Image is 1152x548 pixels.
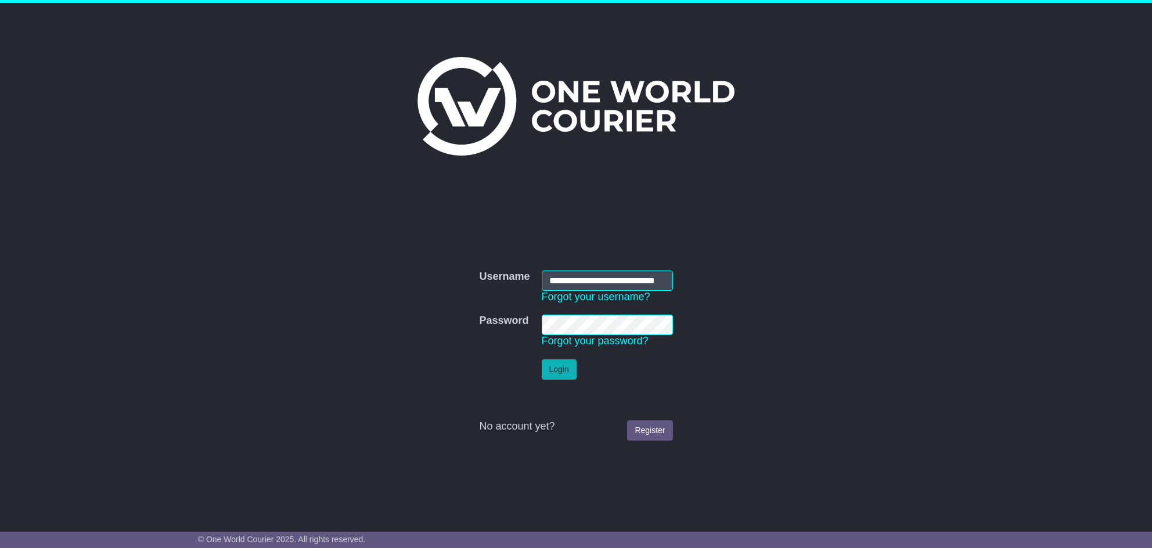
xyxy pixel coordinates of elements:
a: Forgot your password? [542,335,649,347]
div: No account yet? [479,420,672,433]
button: Login [542,359,577,380]
label: Password [479,315,528,327]
label: Username [479,271,530,283]
a: Forgot your username? [542,291,650,302]
a: Register [627,420,672,441]
span: © One World Courier 2025. All rights reserved. [198,535,366,544]
img: One World [417,57,735,156]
